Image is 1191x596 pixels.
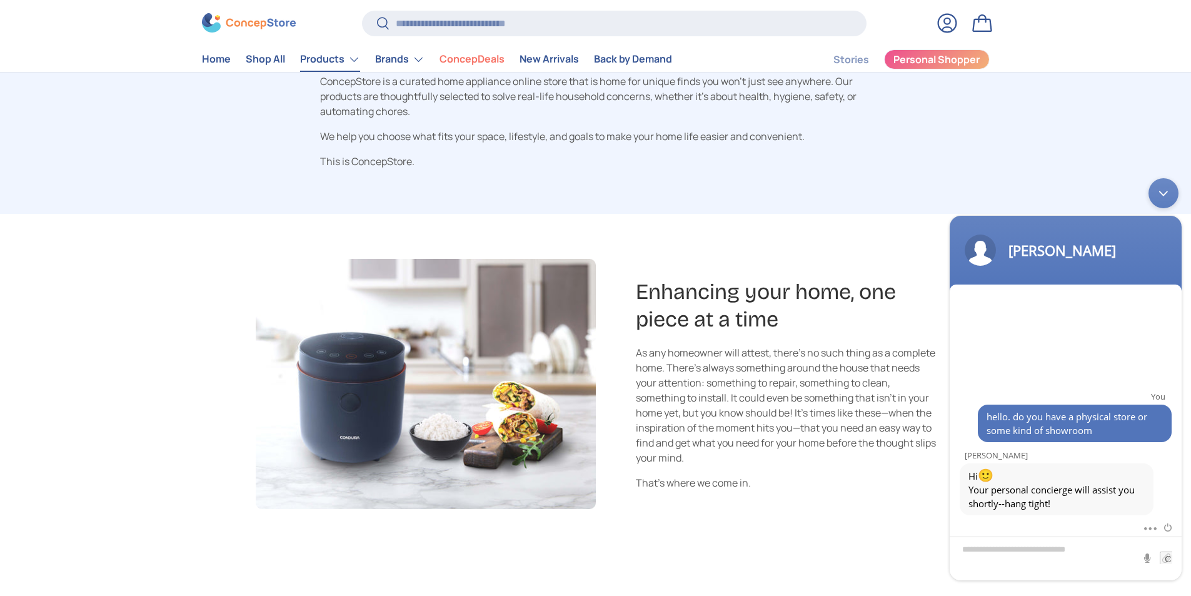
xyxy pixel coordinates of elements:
img: ConcepStore [202,14,296,33]
summary: Products [293,47,368,72]
nav: Secondary [803,47,990,72]
a: Shop All [246,48,285,72]
a: Back by Demand [594,48,672,72]
a: Stories [833,48,869,72]
a: ConcepDeals [440,48,505,72]
a: New Arrivals [520,48,579,72]
p: As any homeowner will attest, there’s no such thing as a complete home. There’s always something ... [636,345,936,465]
a: Personal Shopper [884,49,990,69]
p: ConcepStore is a curated home appliance online store that is home for unique finds you won't just... [320,74,872,119]
p: We help you choose what fits your space, lifestyle, and goals to make your home life easier and c... [320,129,872,144]
span: Personal Shopper [893,55,980,65]
p: This is ConcepStore. [320,154,872,169]
a: Home [202,48,231,72]
summary: Brands [368,47,432,72]
p: That’s where we come in. [636,475,936,490]
iframe: SalesIQ Chatwindow [943,172,1188,587]
h2: Enhancing your home, one piece at a time [636,278,936,335]
nav: Primary [202,47,672,72]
